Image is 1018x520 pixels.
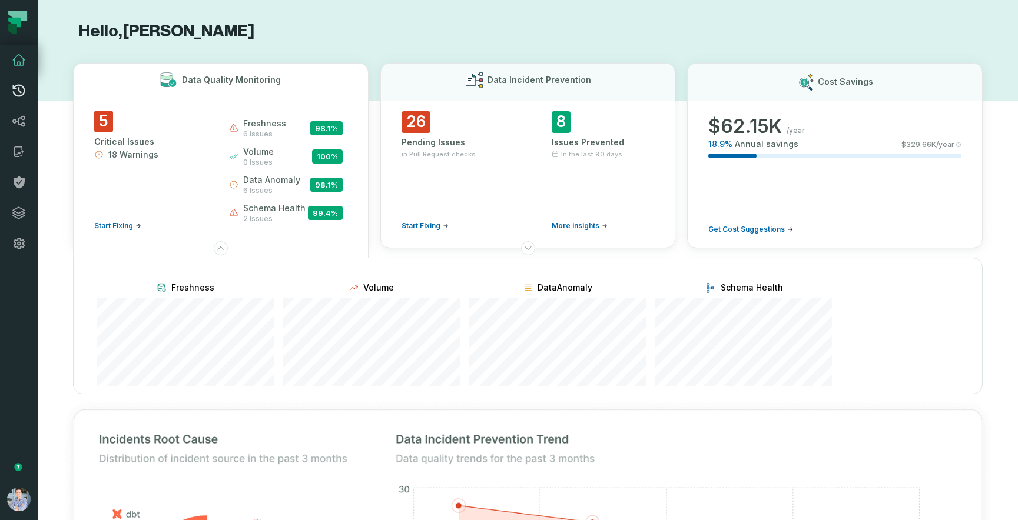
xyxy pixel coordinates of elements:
span: Annual savings [735,138,798,150]
span: 0 issues [243,158,274,167]
span: $ 62.15K [708,115,782,138]
span: Get Cost Suggestions [708,225,785,234]
span: 18.9 % [708,138,732,150]
h3: Cost Savings [818,76,873,88]
span: Start Fixing [402,221,440,231]
button: Data Quality Monitoring5Critical Issues18 WarningsStart Fixingfreshness6 issues98.1%volume0 issue... [73,63,369,248]
span: 100 % [312,149,343,164]
div: Critical Issues [94,136,208,148]
span: schema health [243,202,306,214]
span: Volume [363,282,394,294]
a: Start Fixing [94,221,141,231]
span: 2 issues [243,214,306,224]
span: 6 issues [243,186,300,195]
div: Pending Issues [402,136,505,148]
span: $ 329.66K /year [901,140,954,149]
span: 26 [402,111,430,133]
span: 18 Warnings [108,149,158,161]
span: In the last 90 days [561,149,622,159]
span: data anomaly [243,174,300,186]
span: More insights [552,221,599,231]
span: 98.1 % [310,178,343,192]
span: 5 [94,111,113,132]
span: in Pull Request checks [402,149,476,159]
span: 8 [552,111,571,133]
span: /year [787,126,805,135]
a: More insights [552,221,608,231]
span: Start Fixing [94,221,133,231]
span: freshness [243,118,286,129]
span: 98.1 % [310,121,343,135]
img: avatar of Alon Nafta [7,488,31,511]
span: volume [243,146,274,158]
h3: Data Quality Monitoring [182,74,281,86]
a: Start Fixing [402,221,449,231]
span: Freshness [171,282,214,294]
span: Schema Health [721,282,783,294]
div: Issues Prevented [552,136,655,148]
div: Tooltip anchor [13,462,24,472]
span: DataAnomaly [538,282,592,294]
h1: Hello, [PERSON_NAME] [73,21,983,42]
button: Data Incident Prevention26Pending Issuesin Pull Request checksStart Fixing8Issues PreventedIn the... [380,63,676,248]
span: 99.4 % [308,206,343,220]
span: 6 issues [243,129,286,139]
h3: Data Incident Prevention [488,74,591,86]
button: Cost Savings$62.15K/year18.9%Annual savings$329.66K/yearGet Cost Suggestions [687,63,983,248]
a: Get Cost Suggestions [708,225,793,234]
